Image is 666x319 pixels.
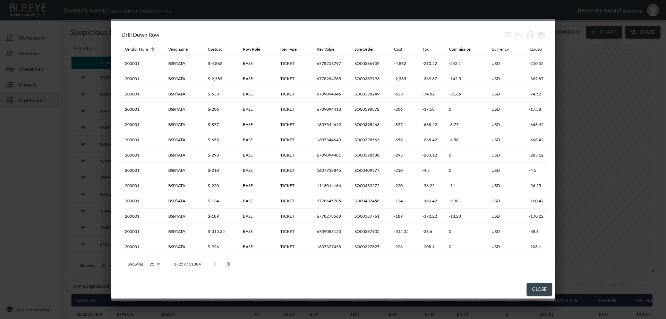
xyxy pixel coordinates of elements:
th: -293 [388,148,417,163]
th: -220 [388,178,417,193]
th: -160.42 [417,193,443,209]
th: BSP/IATA [163,163,202,178]
th: TICKET [275,102,311,117]
th: -206 [388,102,417,117]
button: Go to next page [222,257,236,271]
th: BSP/IATA [163,71,202,86]
th: SO00398563 [349,117,388,132]
div: Drill Down Row [121,31,502,38]
th: $-4,862 [202,56,237,71]
th: BASE [237,163,275,178]
span: Taxusd [529,45,551,53]
th: -926 [388,239,417,254]
div: Number of rows selected for download: 11384 [524,29,536,40]
div: Vendor Num [125,45,148,53]
th: BASE [237,102,275,117]
th: -17.58 [523,102,556,117]
th: $-134 [202,193,237,209]
th: TICKET [275,71,311,86]
div: Wrap text [502,29,513,40]
th: 200001 [119,117,163,132]
th: TICKET [275,254,311,270]
th: USD [486,71,523,86]
th: USD [486,178,523,193]
th: USD [486,209,523,224]
th: -633 [388,86,417,102]
th: -11 [443,178,486,193]
th: 200001 [119,239,163,254]
th: 6778264785 [311,71,349,86]
th: -208.1 [523,239,556,254]
th: 1607738845 [311,163,349,178]
th: 0 [443,163,486,178]
th: -9.38 [443,193,486,209]
th: TICKET [275,56,311,71]
th: BASE [237,56,275,71]
th: BSP/IATA [163,102,202,117]
th: $-633 [202,86,237,102]
th: 1607344643 [311,132,349,148]
th: USD [486,132,523,148]
div: Key Value [317,45,334,53]
th: 200001 [119,148,163,163]
th: 200001 [119,132,163,148]
th: 200001 [119,102,163,117]
span: Vendor Num [125,45,157,53]
th: 200001 [119,163,163,178]
th: 0 [443,148,486,163]
th: TICKET [275,86,311,102]
th: -210.52 [417,56,443,71]
div: Sale Order [355,45,374,53]
th: $-210 [202,163,237,178]
div: Cost [394,45,402,53]
th: SO00387193 [349,71,388,86]
div: Key Type [280,45,297,53]
th: 1112998700 [311,254,349,270]
span: Cost [394,45,411,53]
th: -283.12 [417,148,443,163]
th: SO00432272 [349,178,388,193]
th: $-315.35 [202,224,237,239]
th: $-293 [202,148,237,163]
th: 6778278568 [311,209,349,224]
th: USD [486,224,523,239]
th: BASE [237,193,275,209]
div: Costusd [208,45,223,53]
span: Key Value [317,45,343,53]
th: BASE [237,117,275,132]
th: -13.23 [443,209,486,224]
th: 6709094418 [311,102,349,117]
span: Currency [492,45,518,53]
div: Print [536,29,547,40]
th: USD [486,239,523,254]
th: -56.25 [417,178,443,193]
th: USD [486,163,523,178]
th: BASE [237,254,275,270]
th: -4.5 [523,163,556,178]
th: TICKET [275,117,311,132]
div: Vendname [168,45,188,53]
th: 1607327458 [311,239,349,254]
th: -4,862 [388,56,417,71]
th: BASE [237,209,275,224]
th: -431 [388,254,417,270]
th: SO00397827 [349,239,388,254]
th: USD [486,117,523,132]
th: SO00387905 [349,224,388,239]
div: Toggle table layout between fixed and auto (default: auto) [513,29,524,40]
span: Commission [449,45,480,53]
th: $-926 [202,239,237,254]
th: SO00420219 [349,254,388,270]
th: -31.65 [443,86,486,102]
th: -369.87 [417,71,443,86]
th: $-2,585 [202,71,237,86]
div: Tax [422,45,429,53]
th: -658 [388,132,417,148]
th: -668.42 [417,132,443,148]
th: BSP/IATA [163,178,202,193]
th: 200001 [119,209,163,224]
th: -56.25 [523,178,556,193]
th: BSP/IATA [163,254,202,270]
th: -2,585 [388,71,417,86]
th: -668.42 [523,117,556,132]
